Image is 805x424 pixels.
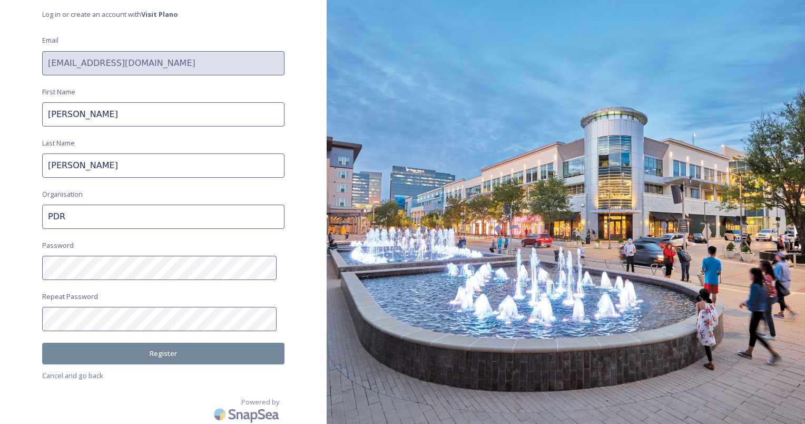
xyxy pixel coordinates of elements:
span: Password [42,240,74,250]
span: Repeat Password [42,292,98,302]
button: Register [42,343,284,364]
span: Email [42,35,58,45]
span: Log in or create an account with [42,9,284,20]
input: Doe [42,153,284,178]
span: Powered by [241,397,279,407]
strong: Visit Plano [141,9,178,19]
input: john.doe@snapsea.io [42,51,284,75]
span: Cancel and go back [42,371,103,380]
input: John [42,102,284,127]
span: Organisation [42,189,83,199]
input: Acme Inc [42,205,284,229]
span: Last Name [42,138,75,148]
span: First Name [42,87,75,97]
